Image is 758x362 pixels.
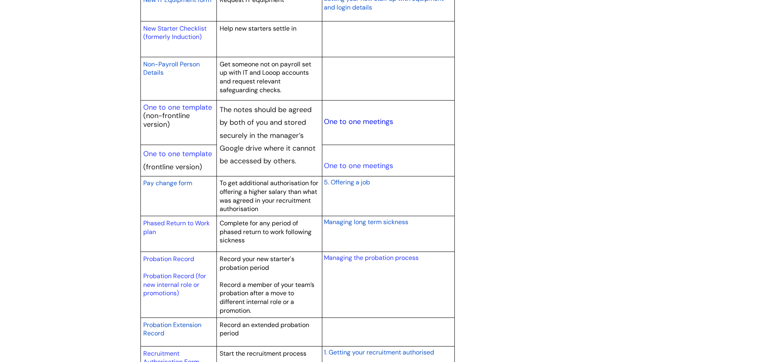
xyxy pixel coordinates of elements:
[220,349,306,358] span: Start the recruitment process
[220,321,309,338] span: Record an extended probation period
[220,60,311,94] span: Get someone not on payroll set up with IT and Looop accounts and request relevant safeguarding ch...
[143,60,200,77] span: Non-Payroll Person Details
[220,219,312,244] span: Complete for any period of phased return to work following sickness
[324,117,393,126] a: One to one meetings
[220,255,294,272] span: Record your new starter's probation period
[324,218,408,226] span: Managing long term sickness
[220,179,318,213] span: To get additional authorisation for offering a higher salary than what was agreed in your recruit...
[220,24,296,33] span: Help new starters settle in
[143,24,207,41] a: New Starter Checklist (formerly Induction)
[143,320,201,338] a: Probation Extension Record
[143,103,212,112] a: One to one template
[143,321,201,338] span: Probation Extension Record
[143,272,206,297] a: Probation Record (for new internal role or promotions)
[143,112,214,129] p: (non-frontline version)
[324,254,419,262] a: Managing the probation process
[143,178,192,188] a: Pay change form
[143,59,200,77] a: Non-Payroll Person Details
[324,178,370,186] span: 5. Offering a job
[324,161,393,170] a: One to one meetings
[217,101,322,176] td: The notes should be agreed by both of you and stored securely in the manager’s Google drive where...
[220,281,314,315] span: Record a member of your team’s probation after a move to different internal role or a promotion.
[324,177,370,187] a: 5. Offering a job
[143,149,212,159] a: One to one template
[324,347,434,357] a: 1. Getting your recruitment authorised
[143,219,210,236] a: Phased Return to Work plan
[140,145,217,176] td: (frontline version)
[143,255,194,263] a: Probation Record
[143,179,192,187] span: Pay change form
[324,217,408,226] a: Managing long term sickness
